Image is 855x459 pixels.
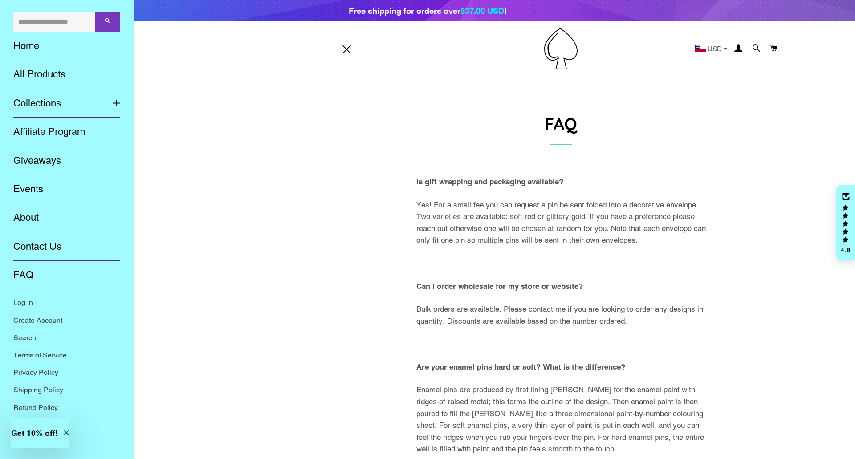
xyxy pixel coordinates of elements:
[416,385,704,453] span: Enamel pins are produced by first lining [PERSON_NAME] for the enamel paint with ridges of raised...
[7,346,127,364] a: Terms of Service
[416,177,563,186] strong: Is gift wrapping and packaging available?
[416,362,625,371] strong: Are your enamel pins hard or soft? What is the difference?
[7,118,127,146] a: Affiliate Program
[416,282,583,291] strong: Can I order wholesale for my store or website?
[7,329,127,346] a: Search
[13,12,95,32] input: Search our store
[460,6,504,16] span: $37.00 USD
[416,305,703,325] span: Bulk orders are available. Please contact me if you are looking to order any designs in quantity....
[7,175,127,203] a: Events
[7,261,127,289] a: FAQ
[708,45,722,52] span: USD
[7,312,127,329] a: Create Account
[7,89,106,118] a: Collections
[416,200,706,245] span: Yes! For a small fee you can request a pin be sent folded into a decorative envelope. Two varieti...
[7,146,127,175] a: Giveaways
[7,364,127,381] a: Privacy Policy
[840,247,851,253] div: 4.8
[7,60,127,89] a: All Products
[349,4,507,17] div: Free shipping for orders over !
[7,203,127,232] a: About
[7,32,127,60] a: Home
[7,232,127,261] a: Contact Us
[836,185,855,261] div: Click to open Judge.me floating reviews tab
[379,112,744,135] h1: FAQ
[7,399,127,416] a: Refund Policy
[7,381,127,398] a: Shipping Policy
[544,28,578,69] img: Pin-Ace
[7,294,127,311] a: Log In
